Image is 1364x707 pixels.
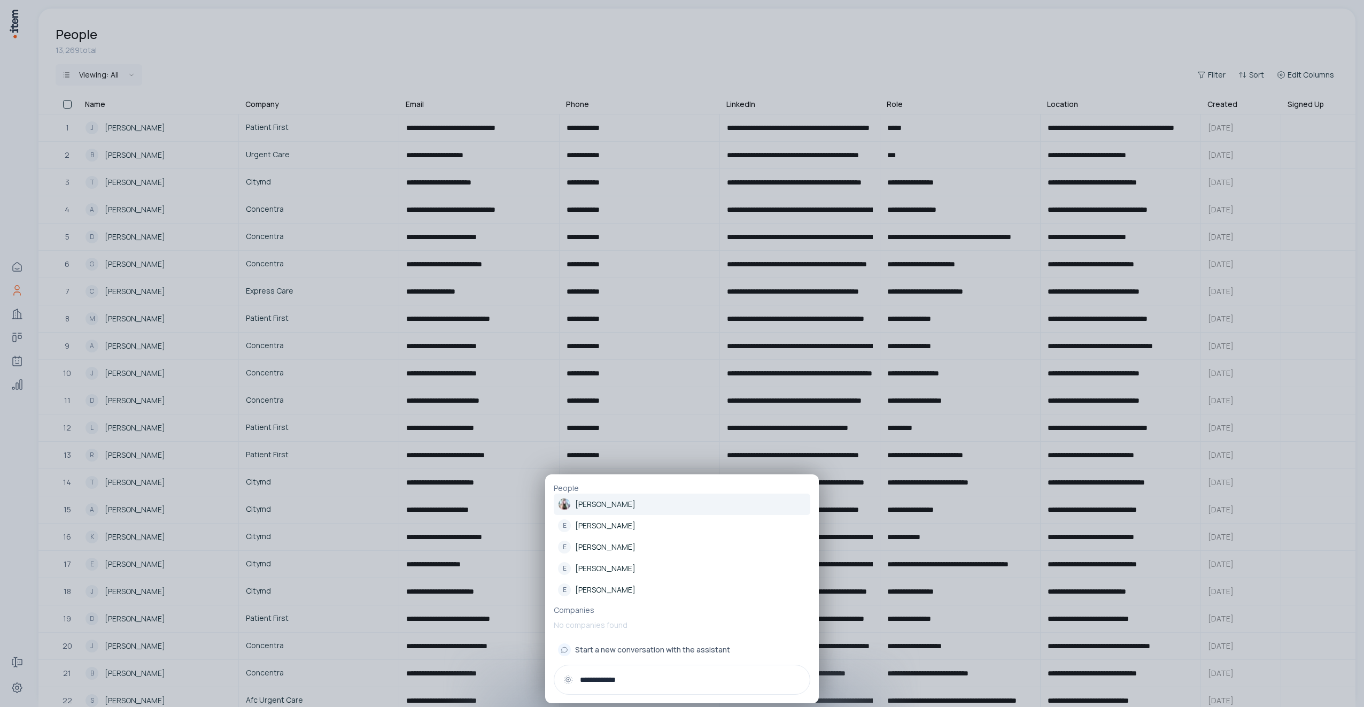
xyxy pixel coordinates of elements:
div: E [558,562,571,575]
img: Emily Woodman [558,498,571,511]
div: E [558,583,571,596]
p: No companies found [554,616,810,635]
button: Start a new conversation with the assistant [554,639,810,660]
a: E[PERSON_NAME] [554,536,810,558]
p: Companies [554,605,810,616]
p: [PERSON_NAME] [575,585,635,595]
p: [PERSON_NAME] [575,563,635,574]
div: E [558,541,571,554]
div: PeopleEmily Woodman[PERSON_NAME]E[PERSON_NAME]E[PERSON_NAME]E[PERSON_NAME]E[PERSON_NAME]Companies... [545,474,819,703]
p: [PERSON_NAME] [575,542,635,552]
a: E[PERSON_NAME] [554,558,810,579]
span: Start a new conversation with the assistant [575,644,730,655]
a: E[PERSON_NAME] [554,579,810,601]
div: E [558,519,571,532]
a: [PERSON_NAME] [554,494,810,515]
p: [PERSON_NAME] [575,520,635,531]
a: E[PERSON_NAME] [554,515,810,536]
p: People [554,483,810,494]
p: [PERSON_NAME] [575,499,635,510]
